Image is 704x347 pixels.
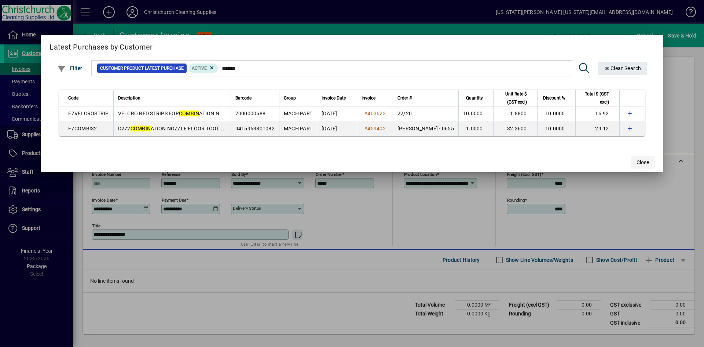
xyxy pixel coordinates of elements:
td: [DATE] [317,121,357,136]
div: Code [68,94,109,102]
span: Total $ (GST excl) [580,90,609,106]
div: Group [284,94,312,102]
span: 9415963801082 [235,126,275,131]
div: Invoice Date [322,94,352,102]
span: FZVELCROSTRIP [68,111,109,116]
span: # [364,126,367,131]
div: Barcode [235,94,275,102]
em: COMBIN [179,111,199,116]
h2: Latest Purchases by Customer [41,35,663,56]
div: Quantity [463,94,489,102]
span: Clear Search [604,65,641,71]
a: #403623 [362,109,388,118]
td: 1.8800 [493,106,537,121]
td: 22/20 [393,106,458,121]
td: 10.0000 [537,106,575,121]
span: Discount % [543,94,565,102]
span: Barcode [235,94,252,102]
div: Unit Rate $ (GST excl) [498,90,533,106]
span: Active [192,66,207,71]
button: Close [631,156,654,169]
button: Filter [55,62,84,75]
span: Group [284,94,296,102]
span: MACH PART [284,111,312,116]
span: VELCRO RED STRIPS FOR ATION NOZZLE [118,111,235,116]
span: Order # [397,94,412,102]
td: 29.12 [575,121,619,136]
span: Customer Product Latest Purchase [100,65,184,72]
span: Code [68,94,78,102]
span: Close [637,159,649,166]
td: 10.0000 [458,106,493,121]
td: [DATE] [317,106,357,121]
mat-chip: Product Activation Status: Active [189,64,218,73]
td: 1.0000 [458,121,493,136]
td: 32.3600 [493,121,537,136]
td: [PERSON_NAME] - 0655 [393,121,458,136]
div: Description [118,94,226,102]
a: #459402 [362,124,388,133]
div: Total $ (GST excl) [580,90,616,106]
span: 7000000688 [235,111,266,116]
button: Clear [598,62,647,75]
span: Filter [57,65,82,71]
span: FZCOMBI32 [68,126,97,131]
span: Unit Rate $ (GST excl) [498,90,527,106]
div: Discount % [542,94,572,102]
span: MACH PART [284,126,312,131]
em: COMBIN [131,126,151,131]
div: Invoice [362,94,388,102]
td: 10.0000 [537,121,575,136]
span: 403623 [367,111,386,116]
span: Invoice [362,94,375,102]
td: 16.92 [575,106,619,121]
div: Order # [397,94,454,102]
span: # [364,111,367,116]
span: 459402 [367,126,386,131]
span: D272 ATION NOZZLE FLOOR TOOL 32MM [118,126,236,131]
span: Description [118,94,140,102]
span: Quantity [466,94,483,102]
span: Invoice Date [322,94,346,102]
